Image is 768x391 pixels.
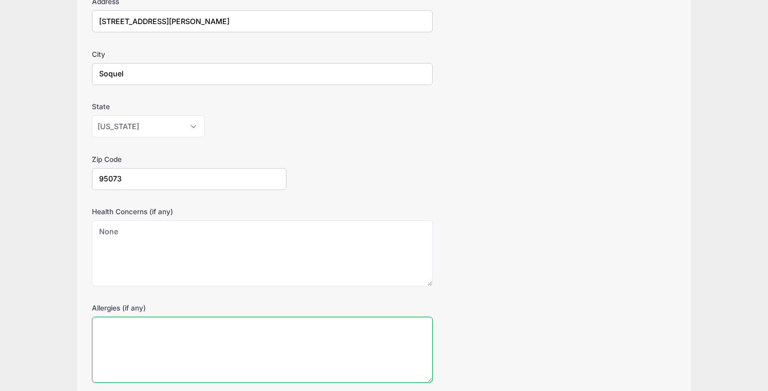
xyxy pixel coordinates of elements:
label: City [92,49,286,59]
input: xxxxx [92,168,286,190]
label: Zip Code [92,154,286,164]
label: State [92,101,286,112]
label: Health Concerns (if any) [92,207,286,217]
label: Allergies (if any) [92,303,286,313]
